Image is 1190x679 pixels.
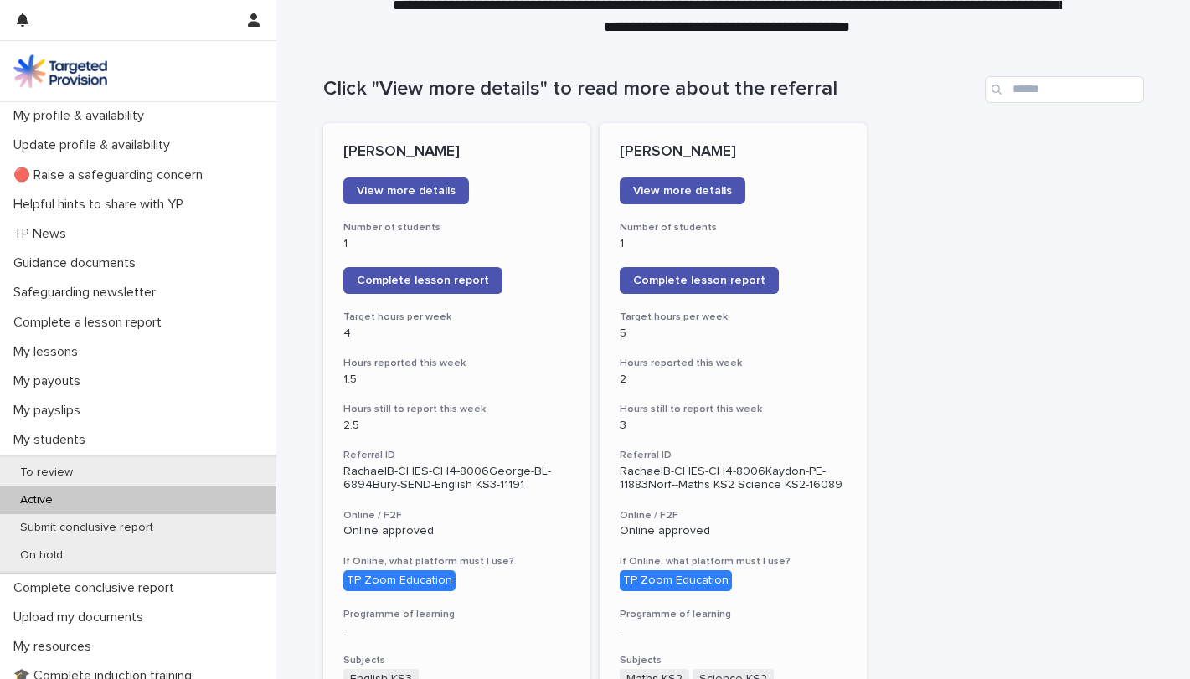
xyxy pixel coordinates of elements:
p: Update profile & availability [7,137,183,153]
a: View more details [343,177,469,204]
h3: Programme of learning [343,608,570,621]
a: Complete lesson report [343,267,502,294]
p: [PERSON_NAME] [620,143,847,162]
p: Helpful hints to share with YP [7,197,197,213]
h3: Online / F2F [343,509,570,522]
h3: Number of students [343,221,570,234]
input: Search [985,76,1144,103]
p: Upload my documents [7,610,157,625]
h3: Hours still to report this week [343,403,570,416]
p: 1 [620,237,847,251]
p: Submit conclusive report [7,521,167,535]
h3: Referral ID [343,449,570,462]
p: 1 [343,237,570,251]
p: Guidance documents [7,255,149,271]
h3: Target hours per week [343,311,570,324]
p: My profile & availability [7,108,157,124]
h3: Online / F2F [620,509,847,522]
p: RachaelB-CHES-CH4-8006Kaydon-PE-11883Norf--Maths KS2 Science KS2-16089 [620,465,847,493]
p: My resources [7,639,105,655]
p: 2.5 [343,419,570,433]
p: Complete conclusive report [7,580,188,596]
div: TP Zoom Education [343,570,456,591]
a: Complete lesson report [620,267,779,294]
p: My lessons [7,344,91,360]
h3: Number of students [620,221,847,234]
p: My students [7,432,99,448]
p: Online approved [343,524,570,538]
p: 1.5 [343,373,570,387]
p: Online approved [620,524,847,538]
p: 4 [343,327,570,341]
p: My payouts [7,373,94,389]
p: Safeguarding newsletter [7,285,169,301]
span: Complete lesson report [633,275,765,286]
h3: Hours still to report this week [620,403,847,416]
div: TP Zoom Education [620,570,732,591]
h3: If Online, what platform must I use? [343,555,570,568]
h3: Referral ID [620,449,847,462]
p: RachaelB-CHES-CH4-8006George-BL-6894Bury-SEND-English KS3-11191 [343,465,570,493]
p: Complete a lesson report [7,315,175,331]
h3: Hours reported this week [620,357,847,370]
h3: Subjects [343,654,570,667]
h3: Programme of learning [620,608,847,621]
p: [PERSON_NAME] [343,143,570,162]
p: - [620,623,847,637]
a: View more details [620,177,745,204]
p: On hold [7,548,76,563]
h3: Subjects [620,654,847,667]
p: 🔴 Raise a safeguarding concern [7,167,216,183]
span: View more details [357,185,456,197]
p: TP News [7,226,80,242]
img: M5nRWzHhSzIhMunXDL62 [13,54,107,88]
p: 3 [620,419,847,433]
h3: If Online, what platform must I use? [620,555,847,568]
p: To review [7,466,86,480]
h3: Hours reported this week [343,357,570,370]
h1: Click "View more details" to read more about the referral [323,77,978,101]
p: - [343,623,570,637]
span: View more details [633,185,732,197]
p: 2 [620,373,847,387]
p: 5 [620,327,847,341]
p: Active [7,493,66,507]
p: My payslips [7,403,94,419]
h3: Target hours per week [620,311,847,324]
span: Complete lesson report [357,275,489,286]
